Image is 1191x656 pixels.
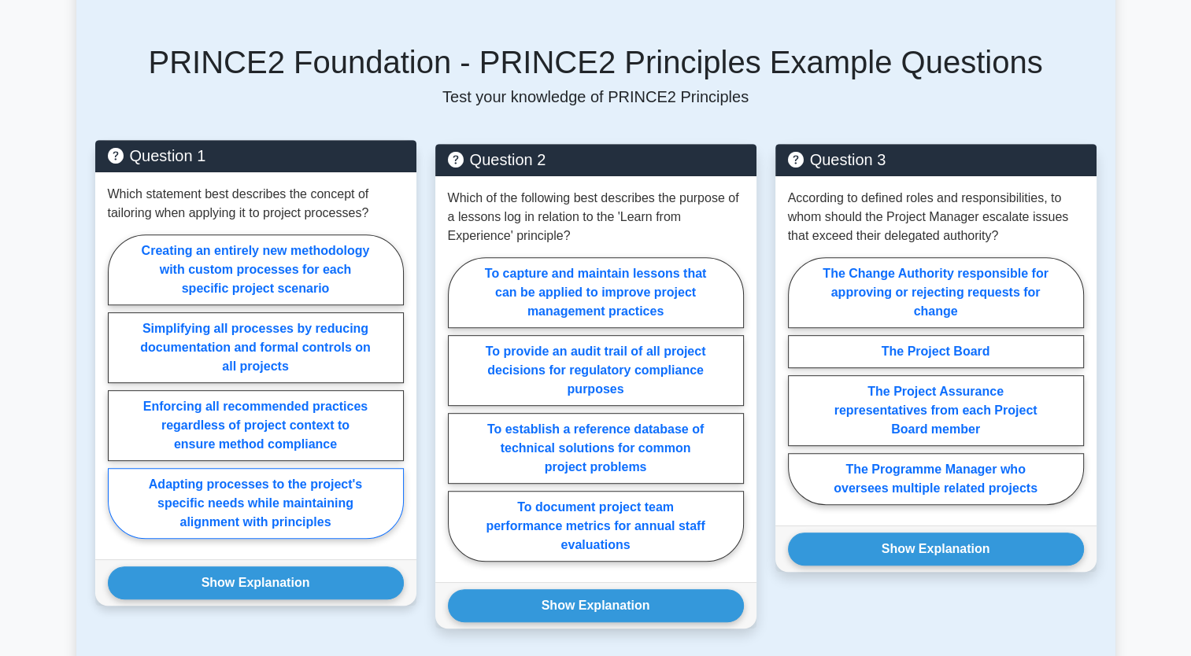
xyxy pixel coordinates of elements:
[788,375,1084,446] label: The Project Assurance representatives from each Project Board member
[108,146,404,165] h5: Question 1
[108,468,404,539] label: Adapting processes to the project's specific needs while maintaining alignment with principles
[448,589,744,622] button: Show Explanation
[788,335,1084,368] label: The Project Board
[448,413,744,484] label: To establish a reference database of technical solutions for common project problems
[788,533,1084,566] button: Show Explanation
[448,150,744,169] h5: Question 2
[788,150,1084,169] h5: Question 3
[448,335,744,406] label: To provide an audit trail of all project decisions for regulatory compliance purposes
[448,189,744,245] p: Which of the following best describes the purpose of a lessons log in relation to the 'Learn from...
[108,390,404,461] label: Enforcing all recommended practices regardless of project context to ensure method compliance
[95,43,1097,81] h5: PRINCE2 Foundation - PRINCE2 Principles Example Questions
[108,566,404,599] button: Show Explanation
[788,453,1084,505] label: The Programme Manager who oversees multiple related projects
[108,312,404,383] label: Simplifying all processes by reducing documentation and formal controls on all projects
[95,87,1097,106] p: Test your knowledge of PRINCE2 Principles
[448,257,744,328] label: To capture and maintain lessons that can be applied to improve project management practices
[108,185,404,223] p: Which statement best describes the concept of tailoring when applying it to project processes?
[788,257,1084,328] label: The Change Authority responsible for approving or rejecting requests for change
[448,491,744,562] label: To document project team performance metrics for annual staff evaluations
[788,189,1084,245] p: According to defined roles and responsibilities, to whom should the Project Manager escalate issu...
[108,234,404,305] label: Creating an entirely new methodology with custom processes for each specific project scenario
